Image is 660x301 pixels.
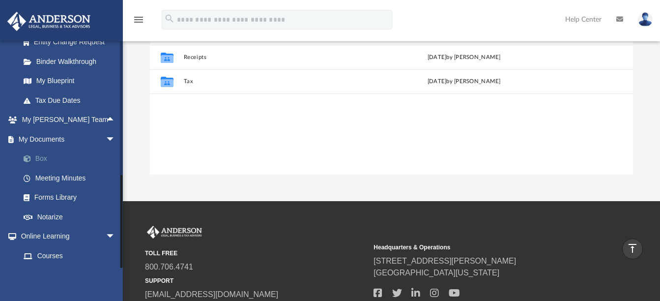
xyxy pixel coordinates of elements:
[14,266,120,285] a: Video Training
[373,269,499,277] a: [GEOGRAPHIC_DATA][US_STATE]
[372,77,556,86] div: [DATE] by [PERSON_NAME]
[373,257,516,265] a: [STREET_ADDRESS][PERSON_NAME]
[7,227,125,246] a: Online Learningarrow_drop_down
[372,53,556,62] div: [DATE] by [PERSON_NAME]
[145,263,193,271] a: 800.706.4741
[183,79,368,85] button: Tax
[14,32,130,52] a: Entity Change Request
[14,188,125,208] a: Forms Library
[627,242,638,254] i: vertical_align_top
[14,90,130,110] a: Tax Due Dates
[4,12,93,31] img: Anderson Advisors Platinum Portal
[145,276,367,285] small: SUPPORT
[133,19,144,26] a: menu
[638,12,653,27] img: User Pic
[14,52,130,71] a: Binder Walkthrough
[14,168,130,188] a: Meeting Minutes
[145,290,278,299] a: [EMAIL_ADDRESS][DOMAIN_NAME]
[7,110,125,130] a: My [PERSON_NAME] Teamarrow_drop_up
[133,14,144,26] i: menu
[14,149,130,169] a: Box
[164,13,175,24] i: search
[106,129,125,150] span: arrow_drop_down
[373,243,595,252] small: Headquarters & Operations
[7,129,130,149] a: My Documentsarrow_drop_down
[14,71,125,91] a: My Blueprint
[106,110,125,130] span: arrow_drop_up
[145,226,204,239] img: Anderson Advisors Platinum Portal
[183,54,368,60] button: Receipts
[14,246,125,266] a: Courses
[622,239,643,259] a: vertical_align_top
[14,207,130,227] a: Notarize
[145,249,367,258] small: TOLL FREE
[106,227,125,247] span: arrow_drop_down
